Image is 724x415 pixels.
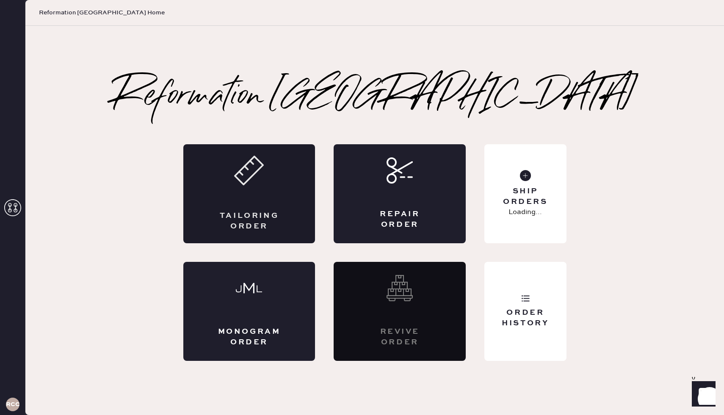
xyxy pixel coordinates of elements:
[368,327,432,348] div: Revive order
[368,209,432,230] div: Repair Order
[39,8,165,17] span: Reformation [GEOGRAPHIC_DATA] Home
[508,207,542,217] p: Loading...
[684,377,720,413] iframe: Front Chat
[491,186,559,207] div: Ship Orders
[6,401,19,407] h3: RCCA
[217,211,282,232] div: Tailoring Order
[217,327,282,348] div: Monogram Order
[113,80,637,114] h2: Reformation [GEOGRAPHIC_DATA]
[491,308,559,329] div: Order History
[334,262,466,361] div: Interested? Contact us at care@hemster.co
